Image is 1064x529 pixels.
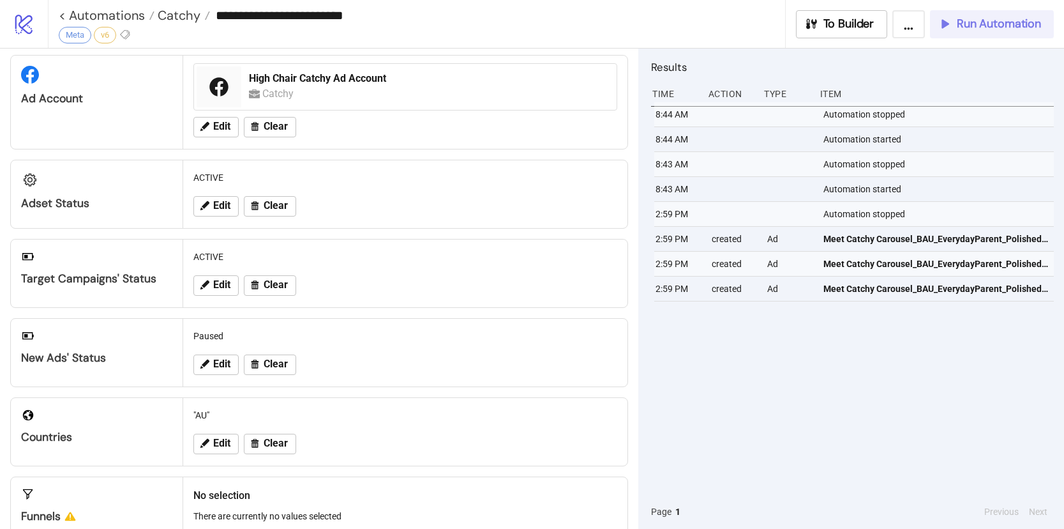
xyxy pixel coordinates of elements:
[154,7,200,24] span: Catchy
[822,202,1057,226] div: Automation stopped
[59,9,154,22] a: < Automations
[188,245,622,269] div: ACTIVE
[766,277,813,301] div: Ad
[651,59,1054,75] h2: Results
[822,102,1057,126] div: Automation stopped
[651,82,698,106] div: Time
[154,9,210,22] a: Catchy
[188,324,622,348] div: Paused
[249,72,609,86] div: High Chair Catchy Ad Account
[892,10,925,38] button: ...
[823,17,874,31] span: To Builder
[244,434,296,454] button: Clear
[21,272,172,286] div: Target Campaigns' Status
[21,91,172,106] div: Ad Account
[244,355,296,375] button: Clear
[193,487,617,503] h2: No selection
[21,430,172,445] div: Countries
[651,505,671,519] span: Page
[823,252,1048,276] a: Meet Catchy Carousel_BAU_EverydayParent_Polished_Carousel - Image_20250826_US
[193,509,617,523] p: There are currently no values selected
[213,121,230,132] span: Edit
[710,227,758,251] div: created
[193,434,239,454] button: Edit
[654,152,701,176] div: 8:43 AM
[654,252,701,276] div: 2:59 PM
[654,202,701,226] div: 2:59 PM
[264,358,288,370] span: Clear
[822,127,1057,151] div: Automation started
[213,438,230,449] span: Edit
[654,177,701,201] div: 8:43 AM
[822,177,1057,201] div: Automation started
[94,27,116,43] div: v6
[21,351,172,365] div: New Ads' Status
[654,277,701,301] div: 2:59 PM
[244,275,296,296] button: Clear
[262,86,298,102] div: Catchy
[264,438,288,449] span: Clear
[796,10,888,38] button: To Builder
[671,505,684,519] button: 1
[980,505,1023,519] button: Previous
[193,275,239,296] button: Edit
[264,279,288,291] span: Clear
[193,117,239,137] button: Edit
[822,152,1057,176] div: Automation stopped
[930,10,1054,38] button: Run Automation
[21,509,172,524] div: Funnels
[957,17,1041,31] span: Run Automation
[193,355,239,375] button: Edit
[188,403,622,427] div: "AU"
[59,27,91,43] div: Meta
[823,257,1048,271] span: Meet Catchy Carousel_BAU_EverydayParent_Polished_Carousel - Image_20250826_US
[710,277,758,301] div: created
[1025,505,1051,519] button: Next
[213,279,230,291] span: Edit
[823,232,1048,246] span: Meet Catchy Carousel_BAU_EverydayParent_Polished_Carousel - Image_20250826_US
[823,227,1048,251] a: Meet Catchy Carousel_BAU_EverydayParent_Polished_Carousel - Image_20250826_US
[763,82,810,106] div: Type
[193,196,239,217] button: Edit
[707,82,754,106] div: Action
[188,165,622,190] div: ACTIVE
[766,227,813,251] div: Ad
[264,200,288,211] span: Clear
[244,196,296,217] button: Clear
[823,277,1048,301] a: Meet Catchy Carousel_BAU_EverydayParent_Polished_Carousel - Image_20250826_US
[766,252,813,276] div: Ad
[264,121,288,132] span: Clear
[654,102,701,126] div: 8:44 AM
[21,196,172,211] div: Adset Status
[244,117,296,137] button: Clear
[819,82,1054,106] div: Item
[710,252,758,276] div: created
[823,282,1048,296] span: Meet Catchy Carousel_BAU_EverydayParent_Polished_Carousel - Image_20250826_US
[654,227,701,251] div: 2:59 PM
[213,358,230,370] span: Edit
[654,127,701,151] div: 8:44 AM
[213,200,230,211] span: Edit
